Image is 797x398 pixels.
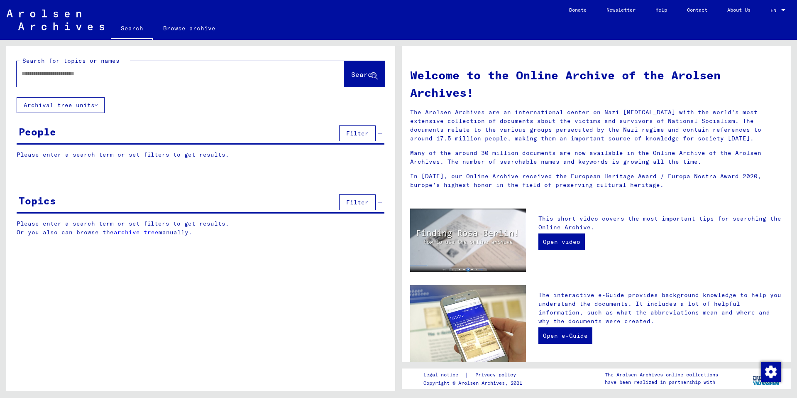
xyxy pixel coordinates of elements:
button: Filter [339,125,376,141]
mat-label: Search for topics or names [22,57,120,64]
p: The Arolsen Archives are an international center on Nazi [MEDICAL_DATA] with the world’s most ext... [410,108,782,143]
p: have been realized in partnership with [605,378,718,386]
a: Search [111,18,153,40]
a: Open e-Guide [538,327,592,344]
div: Topics [19,193,56,208]
button: Archival tree units [17,97,105,113]
p: Many of the around 30 million documents are now available in the Online Archive of the Arolsen Ar... [410,149,782,166]
p: In [DATE], our Online Archive received the European Heritage Award / Europa Nostra Award 2020, Eu... [410,172,782,189]
a: Open video [538,233,585,250]
img: eguide.jpg [410,285,526,362]
button: Filter [339,194,376,210]
img: video.jpg [410,209,526,272]
a: Privacy policy [469,371,526,379]
span: Search [351,70,376,79]
a: archive tree [114,228,159,236]
span: Filter [346,199,369,206]
img: Change consent [761,362,781,382]
p: Please enter a search term or set filters to get results. [17,150,384,159]
a: Legal notice [423,371,465,379]
p: Copyright © Arolsen Archives, 2021 [423,379,526,387]
span: Filter [346,130,369,137]
p: This short video covers the most important tips for searching the Online Archive. [538,214,782,232]
a: Browse archive [153,18,225,38]
p: The interactive e-Guide provides background knowledge to help you understand the documents. It in... [538,291,782,326]
div: | [423,371,526,379]
div: People [19,124,56,139]
img: Arolsen_neg.svg [7,10,104,30]
p: The Arolsen Archives online collections [605,371,718,378]
h1: Welcome to the Online Archive of the Arolsen Archives! [410,66,782,101]
button: Search [344,61,385,87]
p: Please enter a search term or set filters to get results. Or you also can browse the manually. [17,219,385,237]
img: yv_logo.png [751,368,782,389]
span: EN [770,7,780,13]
